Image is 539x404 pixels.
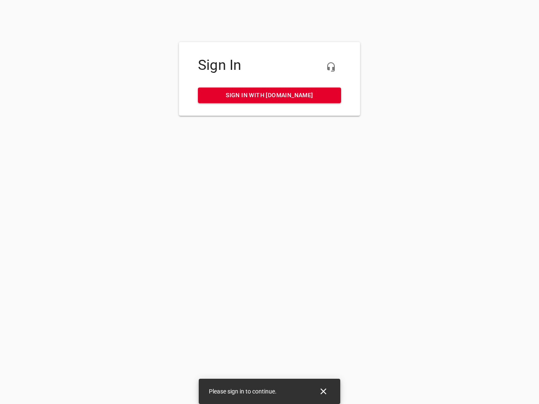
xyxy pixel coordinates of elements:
[313,381,334,401] button: Close
[198,88,341,103] a: Sign in with [DOMAIN_NAME]
[205,90,334,101] span: Sign in with [DOMAIN_NAME]
[321,57,341,77] button: Live Chat
[209,388,277,395] span: Please sign in to continue.
[198,57,341,74] h4: Sign In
